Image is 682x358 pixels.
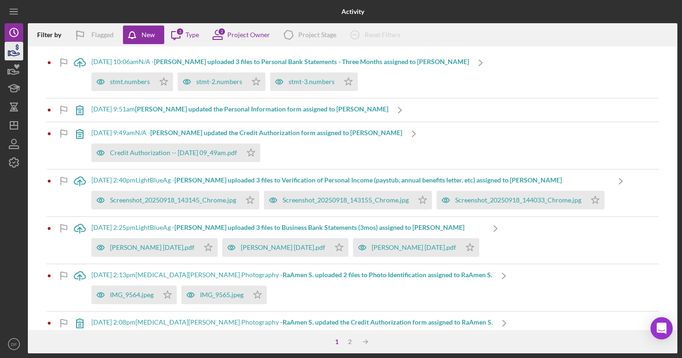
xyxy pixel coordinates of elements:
a: [DATE] 2:25pmLightBlueAg -[PERSON_NAME] uploaded 3 files to Business Bank Statements (3mos) assig... [68,217,507,264]
button: stmt-2.numbers [178,72,265,91]
b: RaAmen S. uploaded 2 files to Photo Identification assigned to RaAmen S. [283,271,492,279]
div: 2 [343,338,356,345]
button: stmt.numbers [91,72,173,91]
div: stmt-2.numbers [196,78,242,85]
div: Project Stage [298,31,336,39]
div: [DATE] 10:06am N/A - [91,58,469,65]
button: IMG_9564.jpeg [91,286,177,304]
div: Open Intercom Messenger [650,317,673,339]
div: [DATE] 2:25pm LightBlueAg - [91,224,484,231]
div: Project Owner [227,31,270,39]
button: stmt-3.numbers [270,72,358,91]
div: [DATE] 2:08pm [MEDICAL_DATA][PERSON_NAME] Photography - [91,319,493,326]
b: [PERSON_NAME] updated the Credit Authorization form assigned to [PERSON_NAME] [150,129,402,137]
button: Screenshot_20250918_144033_Chrome.jpg [437,191,605,209]
div: [DATE] 9:51am [91,105,388,113]
div: Type [186,31,199,39]
b: [PERSON_NAME] uploaded 3 files to Verification of Personal Income (paystub, annual benefits lette... [174,176,562,184]
div: Reset Filters [365,26,400,44]
b: [PERSON_NAME] uploaded 3 files to Personal Bank Statements - Three Months assigned to [PERSON_NAME] [154,58,469,65]
button: DF [5,335,23,353]
button: Flagged [68,26,123,44]
div: Filter by [37,31,68,39]
a: [DATE] 9:49amN/A -[PERSON_NAME] updated the Credit Authorization form assigned to [PERSON_NAME]Cr... [68,122,425,169]
button: Credit Authorization -- [DATE] 09_49am.pdf [91,143,260,162]
div: 1 [330,338,343,345]
div: stmt.numbers [110,78,150,85]
div: New [142,26,155,44]
div: [PERSON_NAME] [DATE].pdf [110,244,194,251]
button: [PERSON_NAME] [DATE].pdf [353,238,479,257]
div: Screenshot_20250918_143155_Chrome.jpg [283,196,409,204]
a: [DATE] 10:06amN/A -[PERSON_NAME] uploaded 3 files to Personal Bank Statements - Three Months assi... [68,51,492,98]
div: [DATE] 9:49am N/A - [91,129,402,137]
b: Activity [341,8,364,15]
div: Flagged [91,26,114,44]
a: [DATE] 2:13pm[MEDICAL_DATA][PERSON_NAME] Photography -RaAmen S. uploaded 2 files to Photo Identif... [68,264,515,311]
div: IMG_9564.jpeg [110,291,154,299]
div: [DATE] 2:13pm [MEDICAL_DATA][PERSON_NAME] Photography - [91,271,492,279]
button: Screenshot_20250918_143155_Chrome.jpg [264,191,432,209]
button: New [123,26,164,44]
b: [PERSON_NAME] updated the Personal Information form assigned to [PERSON_NAME] [135,105,388,113]
a: [DATE] 2:40pmLightBlueAg -[PERSON_NAME] uploaded 3 files to Verification of Personal Income (pays... [68,169,632,216]
div: [PERSON_NAME] [DATE].pdf [241,244,325,251]
div: Credit Authorization -- [DATE] 09_49am.pdf [110,149,237,156]
div: 2 [218,27,226,36]
button: Reset Filters [343,26,410,44]
button: IMG_9565.jpeg [181,286,267,304]
div: [DATE] 2:40pm LightBlueAg - [91,176,609,184]
div: Screenshot_20250918_143145_Chrome.jpg [110,196,236,204]
div: Screenshot_20250918_144033_Chrome.jpg [455,196,581,204]
div: 3 [176,27,184,36]
div: IMG_9565.jpeg [200,291,244,299]
div: stmt-3.numbers [289,78,335,85]
a: [DATE] 9:51am[PERSON_NAME] updated the Personal Information form assigned to [PERSON_NAME] [68,98,412,122]
b: [PERSON_NAME] uploaded 3 files to Business Bank Statements (3mos) assigned to [PERSON_NAME] [174,223,464,231]
button: [PERSON_NAME] [DATE].pdf [222,238,348,257]
div: [PERSON_NAME] [DATE].pdf [372,244,456,251]
button: Screenshot_20250918_143145_Chrome.jpg [91,191,259,209]
b: RaAmen S. updated the Credit Authorization form assigned to RaAmen S. [283,318,493,326]
text: DF [11,342,17,347]
button: [PERSON_NAME] [DATE].pdf [91,238,218,257]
